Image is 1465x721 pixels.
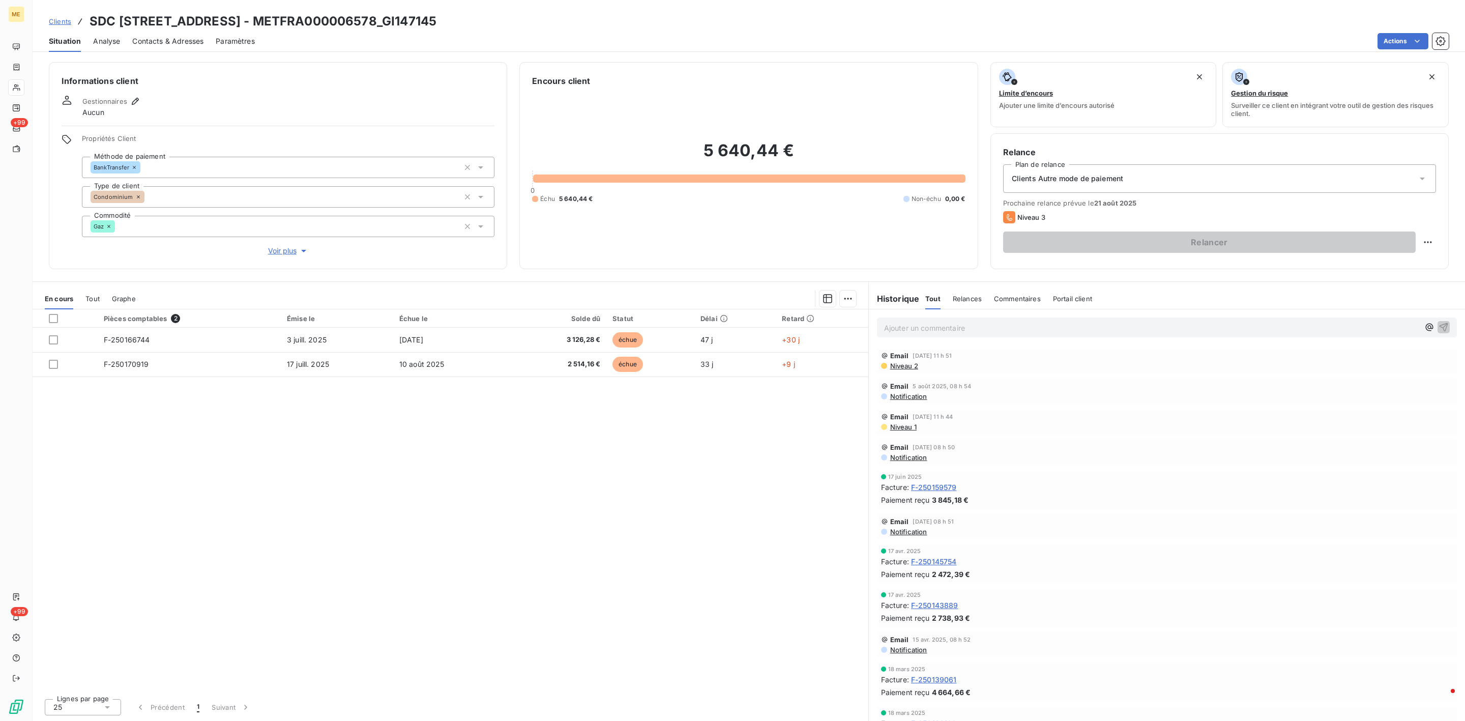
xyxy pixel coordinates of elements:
span: Relances [953,295,982,303]
h2: 5 640,44 € [532,140,965,171]
span: Email [890,352,909,360]
button: 1 [191,697,206,718]
span: Notification [889,392,927,400]
span: Gaz [94,223,104,229]
span: Aucun [82,107,104,118]
span: 2 472,39 € [932,569,971,580]
span: 25 [53,702,62,712]
span: +30 j [782,335,800,344]
div: Échue le [399,314,506,323]
span: BankTransfer [94,164,129,170]
span: Email [890,413,909,421]
span: échue [612,332,643,348]
input: Ajouter une valeur [140,163,149,172]
input: Ajouter une valeur [144,192,153,201]
span: 0,00 € [945,194,965,204]
span: Facture : [881,482,909,493]
h6: Encours client [532,75,590,87]
span: +9 j [782,360,795,368]
img: Logo LeanPay [8,699,24,715]
span: Échu [540,194,555,204]
span: [DATE] [399,335,423,344]
button: Précédent [129,697,191,718]
span: Notification [889,646,927,654]
span: [DATE] 08 h 50 [913,444,955,450]
span: 4 664,66 € [932,687,971,698]
span: Limite d’encours [999,89,1053,97]
span: 18 mars 2025 [888,710,926,716]
span: Email [890,443,909,451]
span: Clients [49,17,71,25]
div: Retard [782,314,862,323]
button: Gestion du risqueSurveiller ce client en intégrant votre outil de gestion des risques client. [1222,62,1449,127]
span: Gestionnaires [82,97,127,105]
span: Tout [85,295,100,303]
span: Condominium [94,194,133,200]
a: Clients [49,16,71,26]
span: 17 avr. 2025 [888,592,921,598]
span: Commentaires [994,295,1041,303]
span: 21 août 2025 [1094,199,1137,207]
span: 3 juill. 2025 [287,335,327,344]
h6: Informations client [62,75,494,87]
span: Portail client [1053,295,1092,303]
span: 2 514,16 € [518,359,601,369]
span: 0 [531,186,535,194]
span: F-250145754 [911,556,957,567]
span: Facture : [881,674,909,685]
a: +99 [8,120,24,136]
span: Voir plus [268,246,309,256]
span: 17 juill. 2025 [287,360,329,368]
div: Solde dû [518,314,601,323]
span: [DATE] 11 h 51 [913,353,952,359]
span: 3 845,18 € [932,495,969,505]
span: 2 738,93 € [932,613,971,623]
span: Notification [889,528,927,536]
span: Facture : [881,600,909,611]
span: [DATE] 11 h 44 [913,414,953,420]
span: Niveau 1 [889,423,917,431]
span: 47 j [700,335,713,344]
span: Gestion du risque [1231,89,1288,97]
button: Suivant [206,697,257,718]
button: Limite d’encoursAjouter une limite d’encours autorisé [990,62,1217,127]
span: En cours [45,295,73,303]
h3: SDC [STREET_ADDRESS] - METFRA000006578_GI147145 [90,12,436,31]
button: Relancer [1003,232,1416,253]
span: 3 126,28 € [518,335,601,345]
span: Email [890,517,909,526]
span: Niveau 3 [1017,213,1045,221]
span: Ajouter une limite d’encours autorisé [999,101,1115,109]
span: Non-échu [912,194,941,204]
span: 18 mars 2025 [888,666,926,672]
span: F-250170919 [104,360,149,368]
div: Pièces comptables [104,314,275,323]
span: Email [890,382,909,390]
span: Facture : [881,556,909,567]
span: Niveau 2 [889,362,918,370]
span: 1 [197,702,199,712]
span: Situation [49,36,81,46]
span: +99 [11,118,28,127]
span: Contacts & Adresses [132,36,203,46]
div: Émise le [287,314,387,323]
span: Surveiller ce client en intégrant votre outil de gestion des risques client. [1231,101,1440,118]
span: Paiement reçu [881,613,930,623]
span: Propriétés Client [82,134,494,149]
span: Analyse [93,36,120,46]
span: [DATE] 08 h 51 [913,518,954,525]
span: F-250159579 [911,482,957,493]
input: Ajouter une valeur [115,222,123,231]
span: F-250143889 [911,600,958,611]
span: Clients Autre mode de paiement [1012,174,1124,184]
span: 2 [171,314,180,323]
span: Email [890,636,909,644]
span: 33 j [700,360,714,368]
span: Paiement reçu [881,569,930,580]
span: 17 juin 2025 [888,474,922,480]
span: Paiement reçu [881,495,930,505]
span: Paiement reçu [881,687,930,698]
span: 5 août 2025, 08 h 54 [913,383,971,389]
span: Tout [925,295,941,303]
span: 5 640,44 € [559,194,593,204]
